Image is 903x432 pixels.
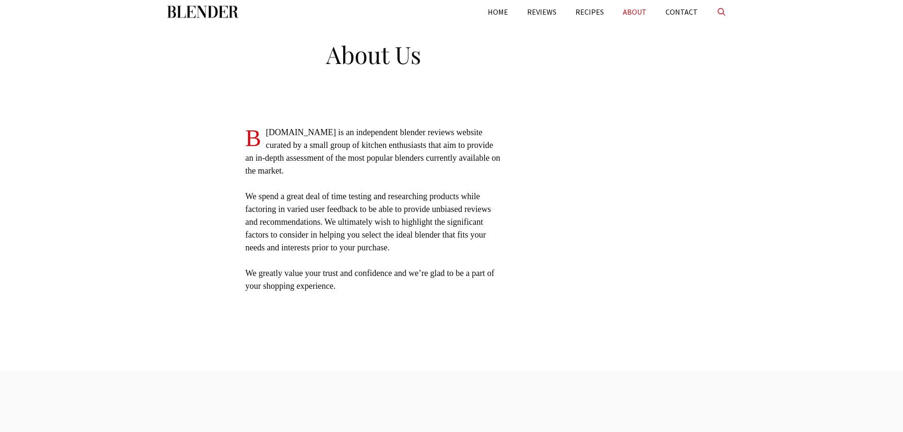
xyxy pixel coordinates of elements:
[246,190,502,254] p: We spend a great deal of time testing and researching products while factoring in varied user fee...
[246,126,261,150] span: B
[594,38,722,322] iframe: Advertisement
[174,33,573,71] h1: About Us
[246,267,502,293] p: We greatly value your trust and confidence and we’re glad to be a part of your shopping experience.
[246,126,502,177] p: [DOMAIN_NAME] is an independent blender reviews website curated by a small group of kitchen enthu...
[213,371,690,430] iframe: Advertisement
